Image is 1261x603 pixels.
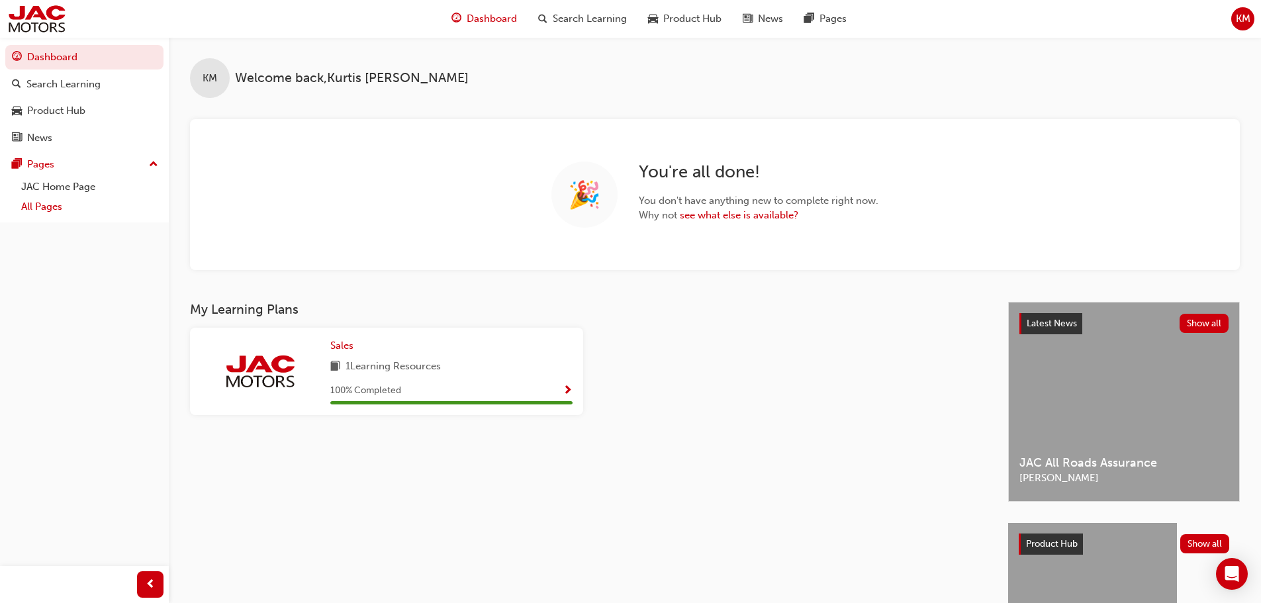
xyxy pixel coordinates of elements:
[224,353,297,389] img: jac-portal
[27,103,85,118] div: Product Hub
[1008,302,1240,502] a: Latest NewsShow allJAC All Roads Assurance[PERSON_NAME]
[5,152,163,177] button: Pages
[637,5,732,32] a: car-iconProduct Hub
[648,11,658,27] span: car-icon
[1180,314,1229,333] button: Show all
[1216,558,1248,590] div: Open Intercom Messenger
[26,77,101,92] div: Search Learning
[639,162,878,183] h2: You're all done!
[190,302,987,317] h3: My Learning Plans
[235,71,469,86] span: Welcome back , Kurtis [PERSON_NAME]
[1019,471,1229,486] span: [PERSON_NAME]
[146,577,156,593] span: prev-icon
[1231,7,1254,30] button: KM
[12,79,21,91] span: search-icon
[16,177,163,197] a: JAC Home Page
[743,11,753,27] span: news-icon
[663,11,722,26] span: Product Hub
[330,383,401,398] span: 100 % Completed
[467,11,517,26] span: Dashboard
[27,157,54,172] div: Pages
[563,385,573,397] span: Show Progress
[12,52,22,64] span: guage-icon
[553,11,627,26] span: Search Learning
[330,338,359,353] a: Sales
[639,208,878,223] span: Why not
[528,5,637,32] a: search-iconSearch Learning
[5,45,163,70] a: Dashboard
[758,11,783,26] span: News
[639,193,878,209] span: You don't have anything new to complete right now.
[1026,538,1078,549] span: Product Hub
[732,5,794,32] a: news-iconNews
[27,130,52,146] div: News
[1019,313,1229,334] a: Latest NewsShow all
[451,11,461,27] span: guage-icon
[330,340,353,351] span: Sales
[819,11,847,26] span: Pages
[804,11,814,27] span: pages-icon
[330,359,340,375] span: book-icon
[1180,534,1230,553] button: Show all
[794,5,857,32] a: pages-iconPages
[568,187,601,203] span: 🎉
[680,209,798,221] a: see what else is available?
[1236,11,1250,26] span: KM
[5,126,163,150] a: News
[5,42,163,152] button: DashboardSearch LearningProduct HubNews
[7,4,67,34] img: jac-portal
[441,5,528,32] a: guage-iconDashboard
[1019,455,1229,471] span: JAC All Roads Assurance
[16,197,163,217] a: All Pages
[5,99,163,123] a: Product Hub
[12,105,22,117] span: car-icon
[149,156,158,173] span: up-icon
[5,72,163,97] a: Search Learning
[563,383,573,399] button: Show Progress
[538,11,547,27] span: search-icon
[12,132,22,144] span: news-icon
[12,159,22,171] span: pages-icon
[1019,533,1229,555] a: Product HubShow all
[203,71,217,86] span: KM
[346,359,441,375] span: 1 Learning Resources
[1027,318,1077,329] span: Latest News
